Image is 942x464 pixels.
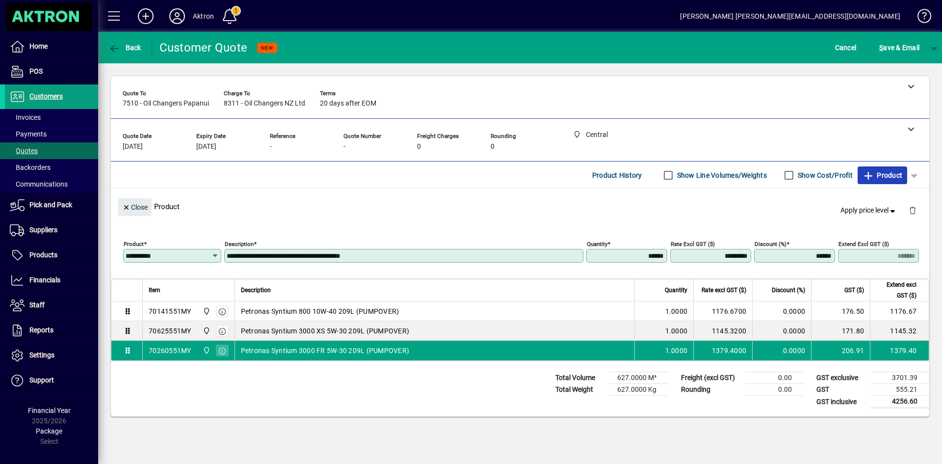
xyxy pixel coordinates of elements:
[676,372,745,384] td: Freight (excl GST)
[876,279,916,301] span: Extend excl GST ($)
[29,67,43,75] span: POS
[224,100,305,108] span: 8311 - Oil Changers NZ Ltd
[901,206,924,215] app-page-header-button: Delete
[241,346,410,355] span: Petronas Syntium 3000 FR 5W-30 209L (PUMPOVER)
[665,346,688,355] span: 1.0000
[270,143,272,151] span: -
[159,40,248,55] div: Customer Quote
[745,384,804,396] td: 0.00
[161,7,193,25] button: Profile
[550,384,609,396] td: Total Weight
[700,346,746,355] div: 1379.4000
[5,268,98,293] a: Financials
[241,326,410,336] span: Petronas Syntium 3000 XS 5W-30 209L (PUMPOVER)
[755,241,786,247] mat-label: Discount (%)
[837,202,901,219] button: Apply price level
[417,143,421,151] span: 0
[879,40,919,55] span: ave & Email
[870,372,929,384] td: 3701.39
[665,285,687,296] span: Quantity
[29,326,53,334] span: Reports
[200,306,211,317] span: Central
[833,39,859,56] button: Cancel
[835,40,857,55] span: Cancel
[106,39,144,56] button: Back
[108,44,141,52] span: Back
[870,384,929,396] td: 555.21
[10,180,68,188] span: Communications
[149,306,191,316] div: 70141551MY
[111,189,929,224] div: Product
[901,198,924,222] button: Delete
[130,7,161,25] button: Add
[874,39,924,56] button: Save & Email
[343,143,345,151] span: -
[241,306,399,316] span: Petronas Syntium 800 10W-40 209L (PUMPOVER)
[587,241,607,247] mat-label: Quantity
[811,301,870,321] td: 176.50
[10,113,41,121] span: Invoices
[680,8,900,24] div: [PERSON_NAME] [PERSON_NAME][EMAIL_ADDRESS][DOMAIN_NAME]
[261,45,273,51] span: NEW
[29,251,57,259] span: Products
[870,396,929,408] td: 4256.60
[29,201,72,209] span: Pick and Pack
[863,167,902,183] span: Product
[29,226,57,234] span: Suppliers
[5,318,98,343] a: Reports
[196,143,216,151] span: [DATE]
[149,346,191,355] div: 70260551MY
[796,170,853,180] label: Show Cost/Profit
[879,44,883,52] span: S
[592,167,642,183] span: Product History
[116,202,154,211] app-page-header-button: Close
[29,276,60,284] span: Financials
[320,100,376,108] span: 20 days after EOM
[122,199,148,216] span: Close
[752,321,811,341] td: 0.0000
[5,293,98,318] a: Staff
[811,372,870,384] td: GST exclusive
[5,59,98,84] a: POS
[5,193,98,218] a: Pick and Pack
[870,341,929,360] td: 1379.40
[29,376,54,384] span: Support
[10,130,47,138] span: Payments
[5,159,98,176] a: Backorders
[910,2,930,34] a: Knowledge Base
[745,372,804,384] td: 0.00
[870,301,929,321] td: 1176.67
[870,321,929,341] td: 1145.32
[149,285,160,296] span: Item
[811,396,870,408] td: GST inclusive
[5,142,98,159] a: Quotes
[123,143,143,151] span: [DATE]
[838,241,889,247] mat-label: Extend excl GST ($)
[665,326,688,336] span: 1.0000
[29,92,63,100] span: Customers
[676,384,745,396] td: Rounding
[5,176,98,192] a: Communications
[609,372,668,384] td: 627.0000 M³
[200,345,211,356] span: Central
[5,126,98,142] a: Payments
[5,368,98,393] a: Support
[811,341,870,360] td: 206.91
[29,351,54,359] span: Settings
[844,285,864,296] span: GST ($)
[700,326,746,336] div: 1145.3200
[123,100,209,108] span: 7510 - Oil Changers Papanui
[124,241,144,247] mat-label: Product
[700,306,746,316] div: 1176.6700
[811,384,870,396] td: GST
[29,42,48,50] span: Home
[702,285,746,296] span: Rate excl GST ($)
[588,166,646,184] button: Product History
[149,326,191,336] div: 70625551MY
[118,198,152,216] button: Close
[193,8,214,24] div: Aktron
[550,372,609,384] td: Total Volume
[840,205,897,216] span: Apply price level
[665,306,688,316] span: 1.0000
[5,109,98,126] a: Invoices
